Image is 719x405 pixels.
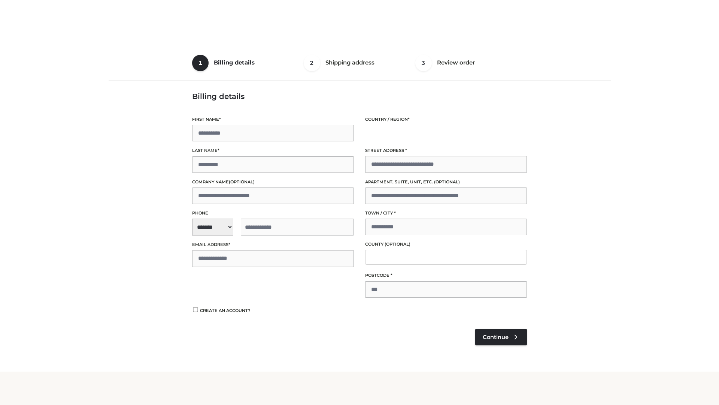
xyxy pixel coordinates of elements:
[192,92,527,101] h3: Billing details
[434,179,460,184] span: (optional)
[192,307,199,312] input: Create an account?
[365,116,527,123] label: Country / Region
[192,116,354,123] label: First name
[365,210,527,217] label: Town / City
[192,147,354,154] label: Last name
[365,272,527,279] label: Postcode
[483,334,509,340] span: Continue
[192,241,354,248] label: Email address
[475,329,527,345] a: Continue
[200,308,251,313] span: Create an account?
[365,147,527,154] label: Street address
[385,241,410,247] span: (optional)
[365,178,527,186] label: Apartment, suite, unit, etc.
[365,241,527,248] label: County
[192,210,354,217] label: Phone
[192,178,354,186] label: Company name
[229,179,255,184] span: (optional)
